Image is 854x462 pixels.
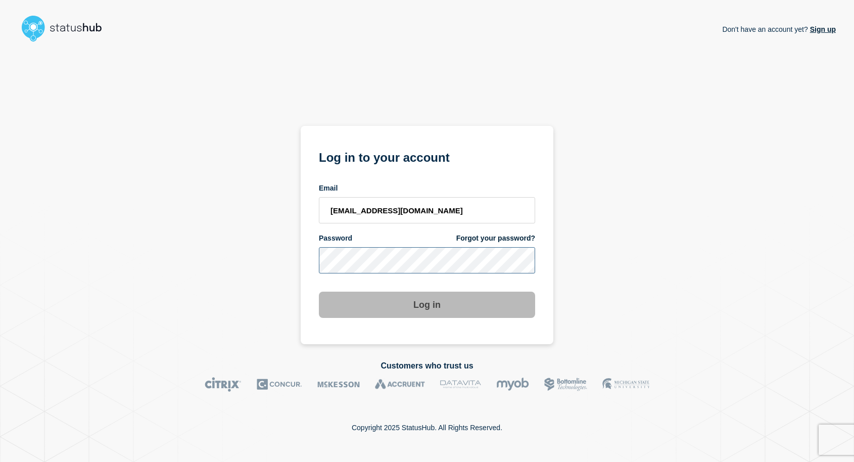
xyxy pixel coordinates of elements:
[544,377,587,392] img: Bottomline logo
[18,12,114,44] img: StatusHub logo
[722,17,836,41] p: Don't have an account yet?
[319,183,338,193] span: Email
[602,377,649,392] img: MSU logo
[440,377,481,392] img: DataVita logo
[257,377,302,392] img: Concur logo
[808,25,836,33] a: Sign up
[319,247,535,273] input: password input
[319,197,535,223] input: email input
[319,292,535,318] button: Log in
[205,377,242,392] img: Citrix logo
[456,234,535,243] a: Forgot your password?
[352,424,502,432] p: Copyright 2025 StatusHub. All Rights Reserved.
[319,234,352,243] span: Password
[319,147,535,166] h1: Log in to your account
[18,361,836,371] h2: Customers who trust us
[317,377,360,392] img: McKesson logo
[496,377,529,392] img: myob logo
[375,377,425,392] img: Accruent logo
